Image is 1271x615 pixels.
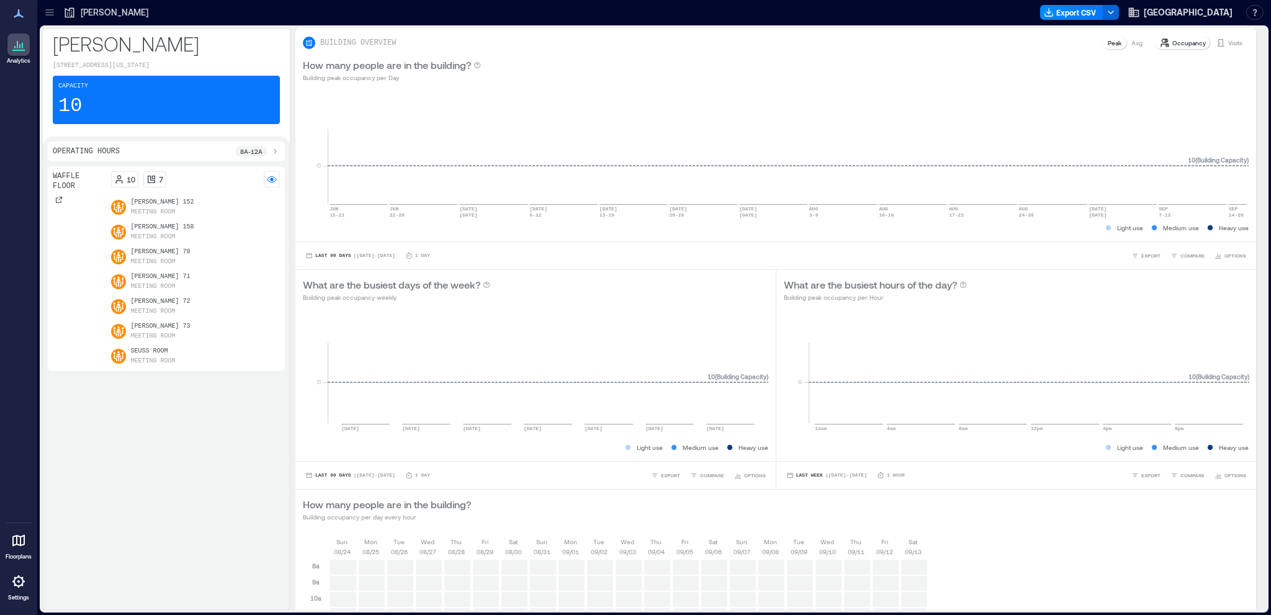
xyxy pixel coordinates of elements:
p: Meeting Room [131,307,176,316]
button: Last 90 Days |[DATE]-[DATE] [303,469,398,482]
p: [PERSON_NAME] 158 [131,222,194,232]
text: [DATE] [524,426,542,431]
text: 8pm [1175,426,1184,431]
p: 7 [159,174,163,184]
p: Fri [881,537,888,547]
p: Tue [393,537,405,547]
p: Peak [1108,38,1121,48]
text: [DATE] [402,426,420,431]
p: [PERSON_NAME] 70 [131,247,191,257]
p: Meeting Room [131,331,176,341]
p: Visits [1228,38,1242,48]
text: 8am [959,426,968,431]
p: Wed [421,537,434,547]
a: Settings [4,567,34,605]
p: Meeting Room [131,356,176,366]
p: [PERSON_NAME] 72 [131,297,191,307]
p: Thu [451,537,462,547]
p: Occupancy [1172,38,1206,48]
p: [STREET_ADDRESS][US_STATE] [53,61,280,71]
span: OPTIONS [1224,472,1246,479]
p: 09/08 [762,547,779,557]
p: Sat [709,537,717,547]
button: OPTIONS [732,469,768,482]
p: Building peak occupancy weekly [303,292,490,302]
p: [PERSON_NAME] 152 [131,197,194,207]
text: 13-19 [600,212,614,218]
p: 08/30 [505,547,522,557]
p: 08/28 [448,547,465,557]
p: 08/27 [420,547,436,557]
p: Light use [1117,223,1143,233]
p: Waffle Floor [53,171,106,191]
p: Medium use [1163,223,1199,233]
p: BUILDING OVERVIEW [320,38,396,48]
p: Settings [8,594,29,601]
tspan: 0 [317,378,321,385]
text: 12pm [1031,426,1043,431]
span: [GEOGRAPHIC_DATA] [1144,6,1233,19]
p: 09/12 [876,547,893,557]
text: AUG [879,206,888,212]
p: 09/06 [705,547,722,557]
button: EXPORT [1129,249,1163,262]
span: EXPORT [1141,472,1161,479]
text: 7-13 [1159,212,1170,218]
p: How many people are in the building? [303,58,471,73]
p: Operating Hours [53,146,120,156]
text: SEP [1159,206,1168,212]
button: OPTIONS [1212,469,1249,482]
text: [DATE] [459,206,477,212]
text: 17-23 [949,212,964,218]
p: 09/09 [791,547,807,557]
p: 1 Day [415,252,430,259]
text: [DATE] [600,206,618,212]
tspan: 0 [797,378,801,385]
p: What are the busiest days of the week? [303,277,480,292]
p: Meeting Room [131,207,176,217]
p: 09/07 [734,547,750,557]
p: Mon [764,537,777,547]
p: Fri [681,537,688,547]
text: 15-21 [330,212,344,218]
button: COMPARE [1168,249,1207,262]
button: EXPORT [649,469,683,482]
span: OPTIONS [1224,252,1246,259]
text: JUN [330,206,339,212]
p: 10a [310,593,321,603]
p: What are the busiest hours of the day? [784,277,957,292]
p: Sat [509,537,518,547]
p: [PERSON_NAME] [53,31,280,56]
text: 4am [887,426,896,431]
text: [DATE] [645,426,663,431]
text: [DATE] [739,212,757,218]
text: [DATE] [585,426,603,431]
p: Medium use [1163,442,1199,452]
p: [PERSON_NAME] 71 [131,272,191,282]
text: 10-16 [879,212,894,218]
p: 09/05 [676,547,693,557]
p: Meeting Room [131,282,176,292]
p: Heavy use [1219,223,1249,233]
p: Meeting Room [131,232,176,242]
p: Mon [564,537,577,547]
p: 09/10 [819,547,836,557]
text: [DATE] [463,426,481,431]
p: Heavy use [739,442,768,452]
p: 1 Day [415,472,430,479]
button: [GEOGRAPHIC_DATA] [1124,2,1236,22]
p: Sun [536,537,547,547]
p: Heavy use [1219,442,1249,452]
text: SEP [1229,206,1238,212]
p: Building peak occupancy per Day [303,73,481,83]
button: Last Week |[DATE]-[DATE] [784,469,869,482]
button: Export CSV [1040,5,1103,20]
p: 8a - 12a [240,146,263,156]
text: AUG [809,206,819,212]
text: [DATE] [1089,206,1107,212]
p: Wed [621,537,634,547]
p: Meeting Room [131,257,176,267]
p: Capacity [58,81,88,91]
text: [DATE] [706,426,724,431]
p: Mon [364,537,377,547]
